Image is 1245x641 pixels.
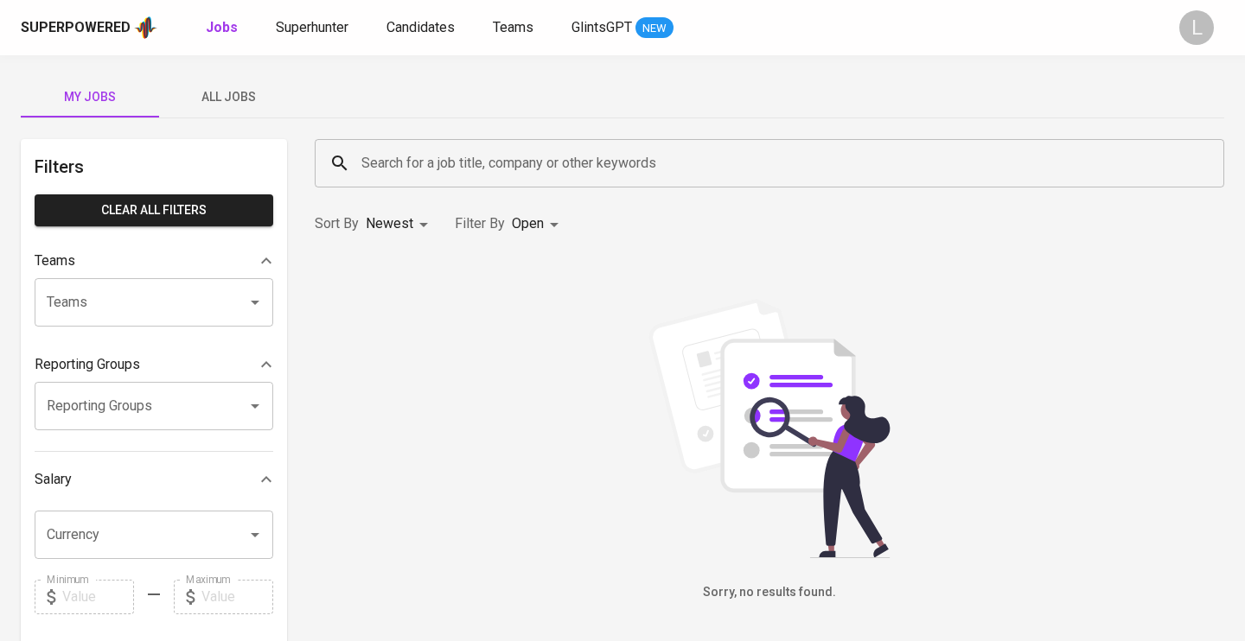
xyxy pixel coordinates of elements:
p: Reporting Groups [35,354,140,375]
div: Teams [35,244,273,278]
a: Teams [493,17,537,39]
img: app logo [134,15,157,41]
input: Value [62,580,134,614]
span: Teams [493,19,533,35]
button: Clear All filters [35,194,273,226]
p: Filter By [455,213,505,234]
p: Salary [35,469,72,490]
span: My Jobs [31,86,149,108]
button: Open [243,394,267,418]
h6: Sorry, no results found. [315,583,1224,602]
a: Superhunter [276,17,352,39]
p: Sort By [315,213,359,234]
a: Superpoweredapp logo [21,15,157,41]
div: Reporting Groups [35,347,273,382]
a: GlintsGPT NEW [571,17,674,39]
h6: Filters [35,153,273,181]
div: Superpowered [21,18,131,38]
span: Open [512,215,544,232]
div: L [1179,10,1214,45]
div: Open [512,208,565,240]
span: All Jobs [169,86,287,108]
span: GlintsGPT [571,19,632,35]
input: Value [201,580,273,614]
div: Salary [35,462,273,497]
b: Jobs [206,19,238,35]
img: file_searching.svg [640,299,899,558]
span: Candidates [386,19,455,35]
a: Candidates [386,17,458,39]
span: Clear All filters [48,200,259,221]
span: NEW [635,20,674,37]
div: Newest [366,208,434,240]
p: Teams [35,251,75,271]
button: Open [243,523,267,547]
p: Newest [366,213,413,234]
a: Jobs [206,17,241,39]
button: Open [243,290,267,314]
span: Superhunter [276,19,348,35]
